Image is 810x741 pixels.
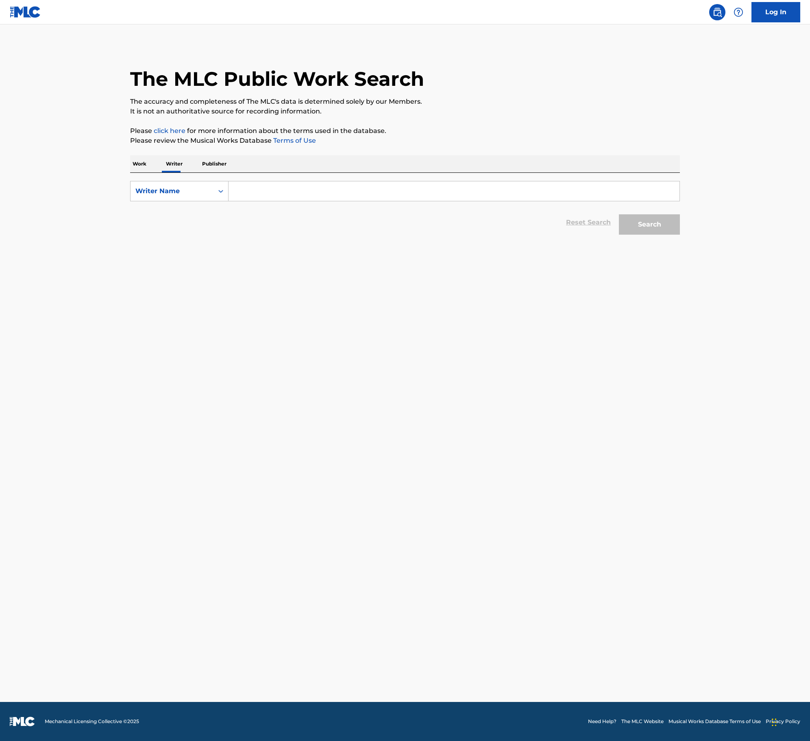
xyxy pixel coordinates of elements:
[130,181,680,239] form: Search Form
[130,97,680,107] p: The accuracy and completeness of The MLC's data is determined solely by our Members.
[10,717,35,726] img: logo
[154,127,185,135] a: click here
[130,136,680,146] p: Please review the Musical Works Database
[709,4,725,20] a: Public Search
[163,155,185,172] p: Writer
[200,155,229,172] p: Publisher
[766,718,800,725] a: Privacy Policy
[668,718,761,725] a: Musical Works Database Terms of Use
[621,718,664,725] a: The MLC Website
[130,126,680,136] p: Please for more information about the terms used in the database.
[130,155,149,172] p: Work
[772,710,777,734] div: Drag
[130,107,680,116] p: It is not an authoritative source for recording information.
[588,718,616,725] a: Need Help?
[751,2,800,22] a: Log In
[130,67,424,91] h1: The MLC Public Work Search
[45,718,139,725] span: Mechanical Licensing Collective © 2025
[734,7,743,17] img: help
[272,137,316,144] a: Terms of Use
[712,7,722,17] img: search
[135,186,209,196] div: Writer Name
[769,702,810,741] iframe: Chat Widget
[10,6,41,18] img: MLC Logo
[730,4,747,20] div: Help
